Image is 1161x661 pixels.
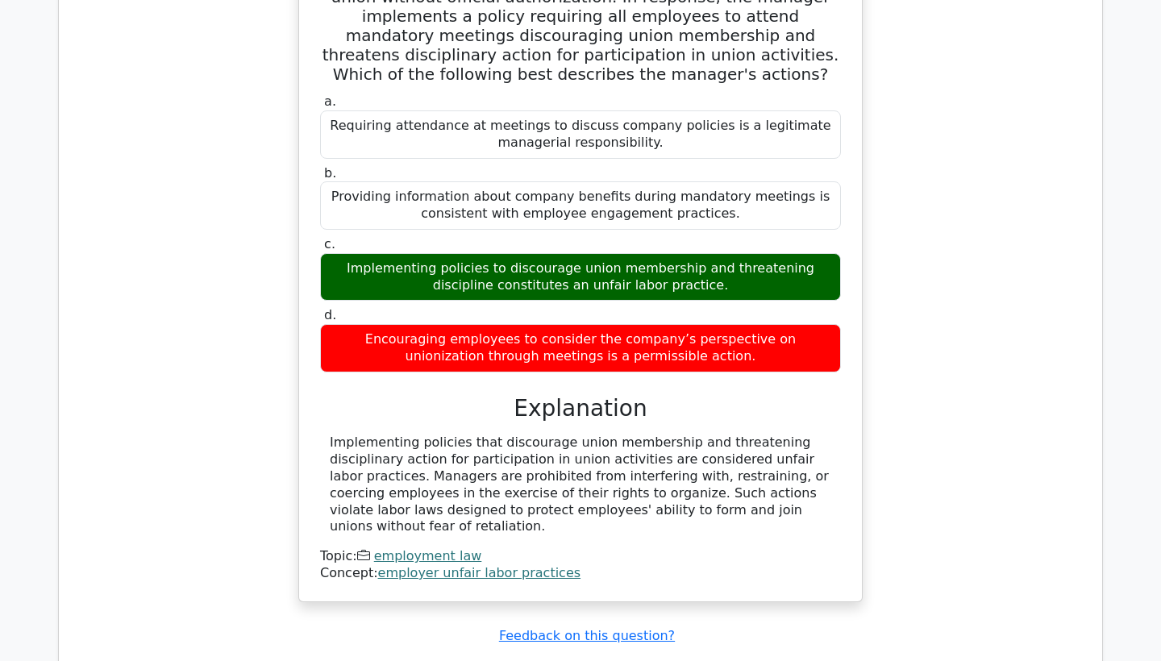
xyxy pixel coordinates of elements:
span: c. [324,236,335,252]
div: Implementing policies to discourage union membership and threatening discipline constitutes an un... [320,253,841,301]
a: Feedback on this question? [499,628,675,643]
div: Providing information about company benefits during mandatory meetings is consistent with employe... [320,181,841,230]
div: Concept: [320,565,841,582]
div: Implementing policies that discourage union membership and threatening disciplinary action for pa... [330,434,831,535]
h3: Explanation [330,395,831,422]
span: b. [324,165,336,181]
a: employer unfair labor practices [378,565,581,580]
a: employment law [374,548,482,563]
div: Encouraging employees to consider the company’s perspective on unionization through meetings is a... [320,324,841,372]
div: Topic: [320,548,841,565]
span: a. [324,94,336,109]
div: Requiring attendance at meetings to discuss company policies is a legitimate managerial responsib... [320,110,841,159]
span: d. [324,307,336,322]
